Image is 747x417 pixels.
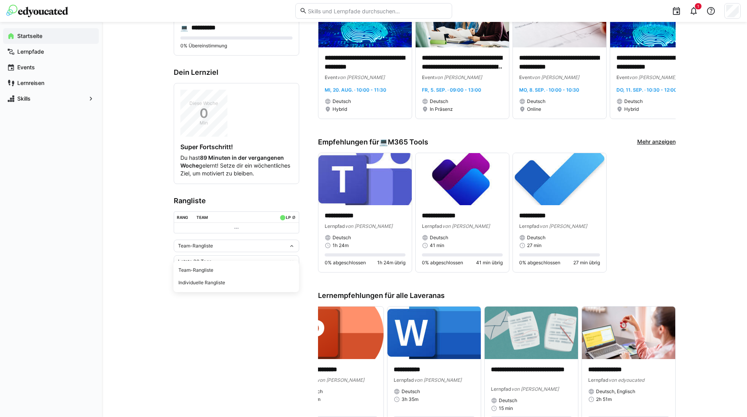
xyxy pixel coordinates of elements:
img: image [513,153,606,206]
span: von [PERSON_NAME] [511,386,559,392]
h3: Dein Lernziel [174,68,299,77]
span: von [PERSON_NAME] [317,377,364,383]
span: Event [519,74,532,80]
img: image [387,307,481,359]
span: Mo, 8. Sep. · 10:00 - 10:30 [519,87,579,93]
div: 💻️ [379,138,428,146]
img: image [485,307,578,359]
span: 1h 24m [333,242,349,249]
span: Deutsch [402,388,420,395]
span: Deutsch [527,235,545,241]
span: Hybrid [333,106,347,112]
span: M365 Tools [388,138,428,146]
span: Lernpfad [422,223,442,229]
span: von [PERSON_NAME] [414,377,462,383]
span: Deutsch, Englisch [596,388,635,395]
span: 3h 35m [402,396,418,403]
span: von [PERSON_NAME] [540,223,587,229]
span: Lernpfad [394,377,414,383]
span: 41 min [430,242,444,249]
span: Deutsch [430,98,448,105]
span: 41 min übrig [476,260,503,266]
span: 0% abgeschlossen [325,260,366,266]
div: Team-Rangliste [178,267,294,273]
h4: Super Fortschritt! [180,143,293,151]
span: 2h 51m [596,396,612,403]
span: 0% abgeschlossen [519,260,560,266]
div: Rang [177,215,188,220]
div: Team [196,215,208,220]
span: Event [616,74,629,80]
span: Deutsch [333,235,351,241]
span: von [PERSON_NAME] [442,223,490,229]
span: Event [325,74,337,80]
img: image [318,153,412,206]
span: Deutsch [499,397,517,404]
span: Team-Rangliste [178,243,213,249]
h3: Lernempfehlungen für alle Laveranas [318,291,676,300]
span: 15 min [499,405,513,412]
span: Mi, 20. Aug. · 10:00 - 11:30 [325,87,386,93]
span: von [PERSON_NAME] [345,223,393,229]
span: Fr, 5. Sep. · 09:00 - 13:00 [422,87,481,93]
span: Hybrid [624,106,639,112]
span: Deutsch [333,98,351,105]
img: image [582,307,675,359]
span: Deutsch [430,235,448,241]
span: von [PERSON_NAME] [434,74,482,80]
span: In Präsenz [430,106,453,112]
span: 0% abgeschlossen [422,260,463,266]
span: 27 min [527,242,542,249]
span: Deutsch [527,98,545,105]
strong: 89 Minuten in der vergangenen Woche [180,154,284,169]
span: Deutsch [624,98,643,105]
span: Lernpfad [588,377,609,383]
span: Lernpfad [325,223,345,229]
p: 0% Übereinstimmung [180,43,293,49]
span: Event [422,74,434,80]
h3: Rangliste [174,197,299,205]
img: image [416,153,509,206]
a: ø [292,213,296,220]
img: image [290,307,383,359]
span: 1 [697,4,699,9]
h3: Empfehlungen für [318,138,428,146]
input: Skills und Lernpfade durchsuchen… [307,7,447,14]
div: Individuelle Rangliste [178,280,294,286]
span: Lernpfad [491,386,511,392]
span: Online [527,106,541,112]
span: 27 min übrig [573,260,600,266]
div: 💻️ [180,24,188,32]
p: Du hast gelernt! Setze dir ein wöchentliches Ziel, um motiviert zu bleiben. [180,154,293,177]
span: von [PERSON_NAME] [337,74,385,80]
span: 1h 24m übrig [377,260,405,266]
span: von edyoucated [609,377,644,383]
a: Mehr anzeigen [637,138,676,146]
div: LP [286,215,291,220]
span: Lernpfad [519,223,540,229]
span: Do, 11. Sep. · 10:30 - 12:00 [616,87,677,93]
span: von [PERSON_NAME] [532,74,579,80]
span: von [PERSON_NAME] [629,74,676,80]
